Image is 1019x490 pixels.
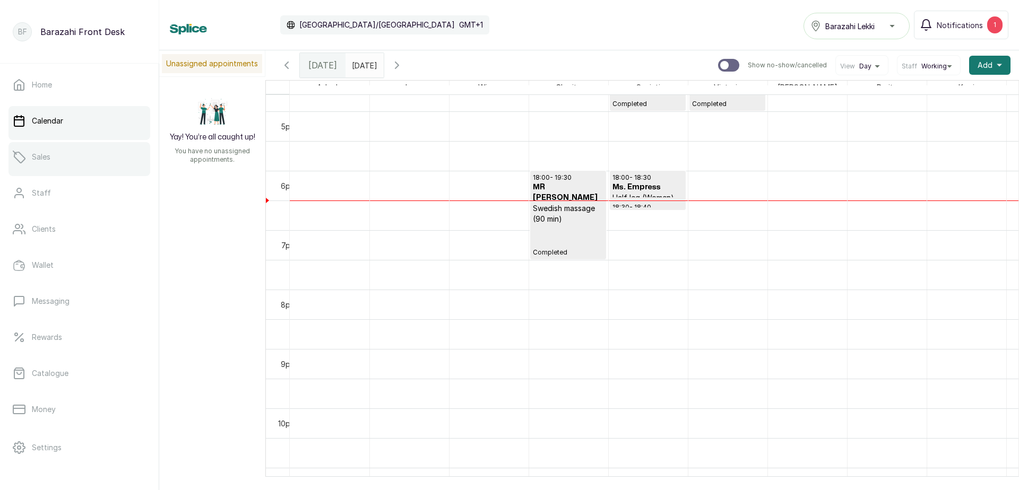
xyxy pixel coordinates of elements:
p: You have no unassigned appointments. [166,147,259,164]
a: Rewards [8,322,150,352]
span: Suciati [634,81,662,94]
span: Victoria [712,81,744,94]
a: Calendar [8,106,150,136]
div: 5pm [279,121,298,132]
p: Money [32,404,56,415]
span: Day [859,62,871,71]
div: 7pm [279,240,298,251]
button: Notifications1 [914,11,1008,39]
button: StaffWorking [902,62,956,71]
p: Unassigned appointments [162,54,262,73]
button: Barazahi Lekki [804,13,910,39]
p: 18:30 - 18:40 [612,203,683,212]
p: Completed [612,95,683,108]
a: Clients [8,214,150,244]
p: Sales [32,152,50,162]
span: Kemi [956,81,977,94]
h2: Yay! You’re all caught up! [170,132,255,143]
a: Sales [8,142,150,172]
p: Wallet [32,260,54,270]
p: Show no-show/cancelled [748,61,827,69]
span: Add [978,60,992,71]
span: Barazahi Lekki [825,21,875,32]
span: [DATE] [308,59,337,72]
a: Messaging [8,286,150,316]
p: Swedish massage (90 min) [533,203,603,224]
span: Purity [875,81,900,94]
p: Clients [32,224,56,234]
span: Working [921,62,947,71]
p: Rewards [32,332,62,343]
a: Home [8,70,150,100]
div: 1 [987,16,1003,33]
p: Half leg (Women) [612,192,683,203]
a: Staff [8,178,150,208]
span: Charity [554,81,583,94]
p: Calendar [32,116,63,126]
a: Wallet [8,250,150,280]
p: Messaging [32,296,70,307]
p: Home [32,80,52,90]
p: GMT+1 [459,20,483,30]
span: Adeola [315,81,344,94]
a: Settings [8,433,150,462]
p: 18:00 - 18:30 [612,173,683,182]
p: Settings [32,442,62,453]
span: Staff [902,62,917,71]
h3: MR [PERSON_NAME] [533,182,603,203]
p: 18:00 - 19:30 [533,173,603,182]
div: 8pm [279,299,298,310]
button: ViewDay [840,62,884,71]
span: [PERSON_NAME] [775,81,840,94]
span: View [840,62,855,71]
span: Notifications [937,20,983,31]
div: 6pm [279,180,298,191]
p: Staff [32,188,51,198]
div: 10pm [276,418,298,429]
span: Wizzy [476,81,502,94]
div: 9pm [279,358,298,370]
p: BF [18,27,27,37]
button: Add [969,56,1011,75]
p: Completed [692,95,763,108]
h3: Ms. Empress [612,182,683,192]
p: Barazahi Front Desk [40,25,125,38]
span: Joy [401,81,418,94]
a: Money [8,395,150,424]
p: Catalogue [32,368,68,379]
p: Completed [533,224,603,257]
p: [GEOGRAPHIC_DATA]/[GEOGRAPHIC_DATA] [299,20,455,30]
div: [DATE] [300,53,346,77]
a: Catalogue [8,358,150,388]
